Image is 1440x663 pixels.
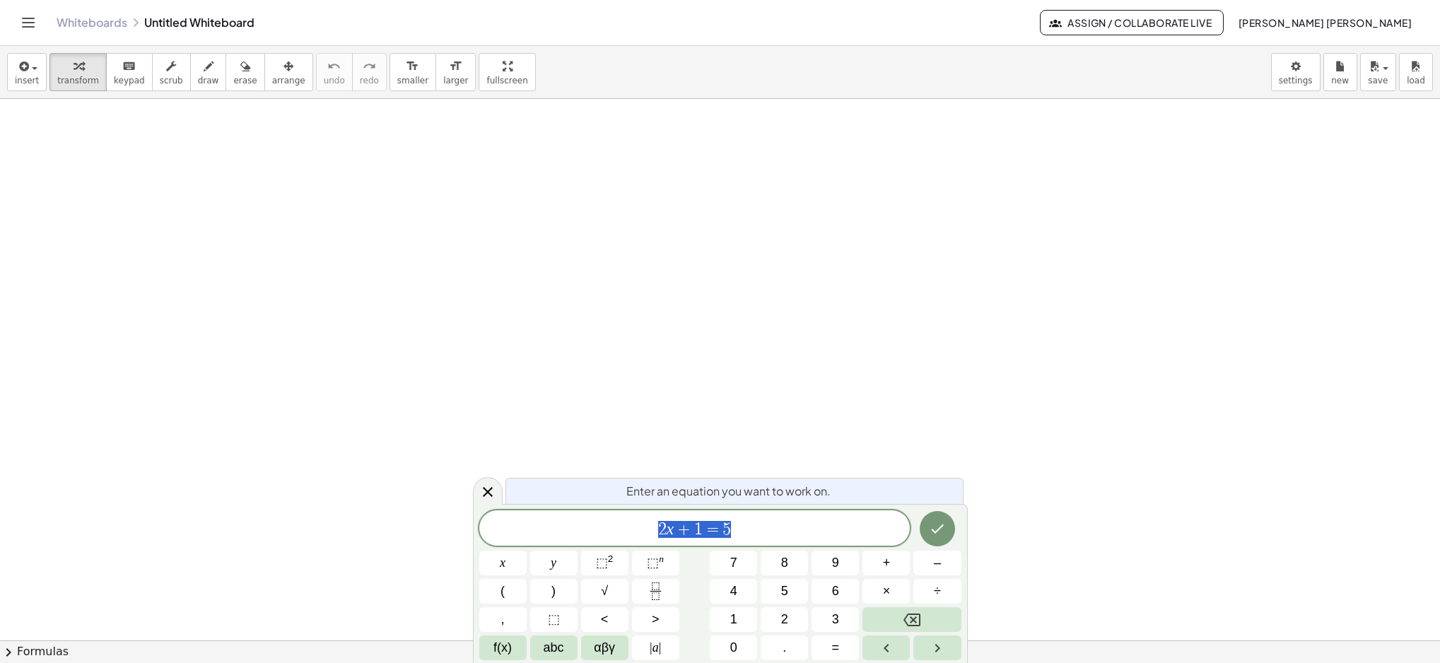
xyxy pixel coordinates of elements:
[596,556,608,570] span: ⬚
[832,582,839,601] span: 6
[647,556,659,570] span: ⬚
[710,607,757,632] button: 1
[883,582,891,601] span: ×
[1331,76,1349,86] span: new
[710,579,757,604] button: 4
[626,483,831,500] span: Enter an equation you want to work on.
[862,551,910,575] button: Plus
[862,607,961,632] button: Backspace
[15,76,39,86] span: insert
[781,610,788,629] span: 2
[783,638,786,657] span: .
[761,551,808,575] button: 8
[652,610,660,629] span: >
[327,58,341,75] i: undo
[1271,53,1321,91] button: settings
[781,582,788,601] span: 5
[486,76,527,86] span: fullscreen
[601,582,608,601] span: √
[650,638,661,657] span: a
[435,53,476,91] button: format_sizelarger
[264,53,313,91] button: arrange
[1279,76,1313,86] span: settings
[913,551,961,575] button: Minus
[832,610,839,629] span: 3
[1052,16,1212,29] span: Assign / Collaborate Live
[530,579,578,604] button: )
[659,553,664,564] sup: n
[390,53,436,91] button: format_sizesmaller
[190,53,227,91] button: draw
[862,635,910,660] button: Left arrow
[832,553,839,573] span: 9
[198,76,219,86] span: draw
[913,635,961,660] button: Right arrow
[1360,53,1396,91] button: save
[1399,53,1433,91] button: load
[106,53,153,91] button: keyboardkeypad
[493,638,512,657] span: f(x)
[324,76,345,86] span: undo
[703,521,723,538] span: =
[226,53,264,91] button: erase
[1368,76,1388,86] span: save
[49,53,107,91] button: transform
[530,607,578,632] button: Placeholder
[363,58,376,75] i: redo
[479,579,527,604] button: (
[761,579,808,604] button: 5
[449,58,462,75] i: format_size
[1323,53,1357,91] button: new
[233,76,257,86] span: erase
[7,53,47,91] button: insert
[632,551,679,575] button: Superscript
[710,551,757,575] button: 7
[659,640,662,655] span: |
[479,635,527,660] button: Functions
[548,610,560,629] span: ⬚
[632,635,679,660] button: Absolute value
[883,553,891,573] span: +
[1040,10,1224,35] button: Assign / Collaborate Live
[632,607,679,632] button: Greater than
[160,76,183,86] span: scrub
[608,553,614,564] sup: 2
[152,53,191,91] button: scrub
[479,53,535,91] button: fullscreen
[272,76,305,86] span: arrange
[501,582,505,601] span: (
[730,582,737,601] span: 4
[122,58,136,75] i: keyboard
[479,551,527,575] button: x
[581,551,628,575] button: Squared
[594,638,615,657] span: αβγ
[551,582,556,601] span: )
[601,610,609,629] span: <
[581,579,628,604] button: Square root
[443,76,468,86] span: larger
[551,553,556,573] span: y
[316,53,353,91] button: undoundo
[920,511,955,546] button: Done
[57,16,127,30] a: Whiteboards
[761,635,808,660] button: .
[501,610,505,629] span: ,
[722,521,731,538] span: 5
[761,607,808,632] button: 2
[812,579,859,604] button: 6
[406,58,419,75] i: format_size
[812,607,859,632] button: 3
[710,635,757,660] button: 0
[934,582,941,601] span: ÷
[352,53,387,91] button: redoredo
[1227,10,1423,35] button: [PERSON_NAME] [PERSON_NAME]
[581,607,628,632] button: Less than
[397,76,428,86] span: smaller
[500,553,505,573] span: x
[913,579,961,604] button: Divide
[781,553,788,573] span: 8
[730,638,737,657] span: 0
[530,635,578,660] button: Alphabet
[650,640,652,655] span: |
[1407,76,1425,86] span: load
